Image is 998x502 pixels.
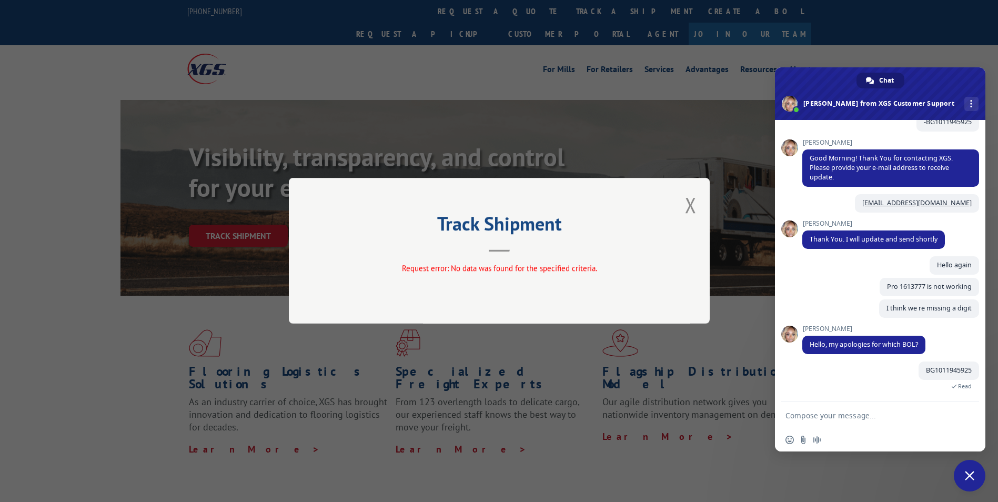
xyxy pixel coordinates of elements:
span: Pro 1613777 is not working [887,282,972,291]
span: I think we re missing a digit [886,304,972,313]
span: Thank You. I will update and send shortly [810,235,937,244]
span: [PERSON_NAME] [802,220,945,227]
span: Hello, my apologies for which BOL? [810,340,918,349]
div: Close chat [954,460,985,491]
span: Hello again [937,260,972,269]
textarea: Compose your message... [785,411,952,420]
span: Audio message [813,436,821,444]
span: [PERSON_NAME] [802,139,979,146]
span: Insert an emoji [785,436,794,444]
a: [EMAIL_ADDRESS][DOMAIN_NAME] [862,198,972,207]
div: More channels [964,97,979,111]
span: Read [958,383,972,390]
span: BG1011945925 [926,366,972,375]
span: [PERSON_NAME] [802,325,925,333]
button: Close modal [685,191,697,219]
span: Send a file [799,436,808,444]
span: Good Morning! Thank You for contacting XGS. Please provide your e-mail address to receive update. [810,154,953,182]
div: Chat [856,73,904,88]
h2: Track Shipment [341,216,657,236]
span: Request error: No data was found for the specified criteria. [401,264,597,274]
span: Chat [879,73,894,88]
